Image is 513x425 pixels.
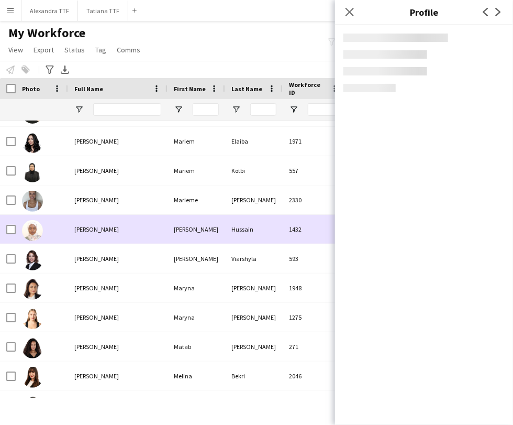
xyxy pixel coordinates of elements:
div: Marieme [168,186,225,214]
img: Maryna Tishchenko [22,308,43,329]
a: Status [60,43,89,57]
span: Full Name [74,85,103,93]
div: 1432 [283,215,345,244]
span: [PERSON_NAME] [74,225,119,233]
div: [PERSON_NAME] [225,274,283,302]
div: Viarshyla [225,244,283,273]
div: 2046 [283,362,345,390]
img: Melina Bekri [22,367,43,388]
div: 557 [283,156,345,185]
div: Madiou [225,391,283,420]
div: 1275 [283,303,345,332]
span: [PERSON_NAME] [74,255,119,263]
span: Export [34,45,54,55]
div: Elaiba [225,127,283,156]
button: Alexandra TTF [21,1,78,21]
span: View [8,45,23,55]
img: Marwah Hussain [22,220,43,241]
div: Mariem [168,127,225,156]
a: Comms [113,43,144,57]
div: Matab [168,332,225,361]
div: Kotbi [225,156,283,185]
span: Status [64,45,85,55]
a: View [4,43,27,57]
span: [PERSON_NAME] [74,343,119,351]
div: 271 [283,332,345,361]
img: Mariem Elaiba [22,132,43,153]
button: Open Filter Menu [231,105,241,114]
input: Last Name Filter Input [250,103,276,116]
img: Maryia Viarshyla [22,249,43,270]
h3: Profile [335,5,513,19]
span: [PERSON_NAME] [74,137,119,145]
span: My Workforce [8,25,85,41]
button: Open Filter Menu [174,105,183,114]
span: Comms [117,45,140,55]
input: First Name Filter Input [193,103,219,116]
div: [PERSON_NAME] [168,215,225,244]
div: 1824 [283,391,345,420]
img: Marieme Sarr [22,191,43,212]
a: Export [29,43,58,57]
span: [PERSON_NAME] [74,313,119,321]
span: Tag [95,45,106,55]
div: [PERSON_NAME] [168,244,225,273]
span: First Name [174,85,206,93]
app-action-btn: Advanced filters [43,63,56,76]
span: [PERSON_NAME] [74,372,119,380]
div: [PERSON_NAME] [225,332,283,361]
a: Tag [91,43,110,57]
div: Hussain [225,215,283,244]
div: [PERSON_NAME] [225,186,283,214]
app-action-btn: Export XLSX [59,63,71,76]
div: Mélissa [168,391,225,420]
img: Mélissa Madiou [22,396,43,417]
div: 593 [283,244,345,273]
div: 1948 [283,274,345,302]
span: [PERSON_NAME] [74,284,119,292]
span: Photo [22,85,40,93]
img: Maryna Mishechenko [22,279,43,300]
span: Workforce ID [289,81,327,96]
button: Open Filter Menu [74,105,84,114]
span: [PERSON_NAME] [74,196,119,204]
span: [PERSON_NAME] [74,167,119,175]
button: Open Filter Menu [289,105,298,114]
button: Tatiana TTF [78,1,128,21]
div: Maryna [168,274,225,302]
input: Workforce ID Filter Input [308,103,339,116]
img: Matab Mohamed [22,337,43,358]
div: [PERSON_NAME] [225,303,283,332]
div: Maryna [168,303,225,332]
span: Last Name [231,85,262,93]
input: Full Name Filter Input [93,103,161,116]
div: 1971 [283,127,345,156]
div: Melina [168,362,225,390]
img: Mariem Kotbi [22,161,43,182]
div: Bekri [225,362,283,390]
div: 2330 [283,186,345,214]
div: Mariem [168,156,225,185]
